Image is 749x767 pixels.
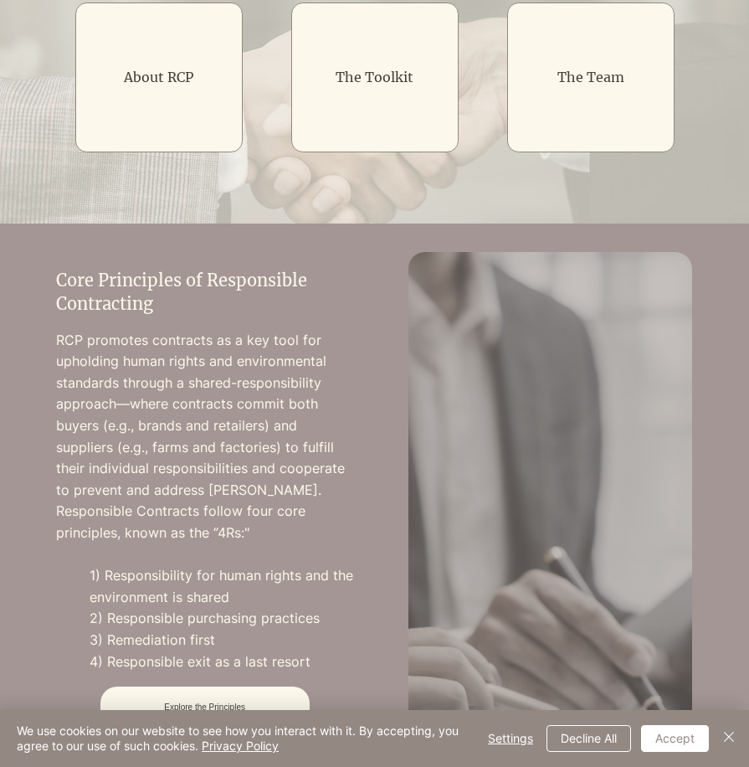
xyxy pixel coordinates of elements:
[719,727,739,747] img: Close
[124,69,193,85] a: About RCP
[56,330,354,544] p: RCP promotes contracts as a key tool for upholding human rights and environmental standards throu...
[90,608,354,630] p: 2) Responsible purchasing practices
[336,69,413,85] a: The Toolkit
[164,703,245,712] span: Explore the Principles
[90,630,354,651] p: 3) Remediation first
[100,687,310,728] a: Explore the Principles
[719,723,739,754] button: Close
[546,725,631,752] button: Decline All
[90,651,354,673] p: 4) Responsible exit as a last resort
[641,725,709,752] button: Accept
[56,269,354,316] h2: Core Principles of Responsible Contracting
[17,723,468,754] span: We use cookies on our website to see how you interact with it. By accepting, you agree to our use...
[90,565,354,608] p: 1) Responsibility for human rights and the environment is shared
[488,726,533,751] span: Settings
[557,69,624,85] a: The Team
[202,739,279,753] a: Privacy Policy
